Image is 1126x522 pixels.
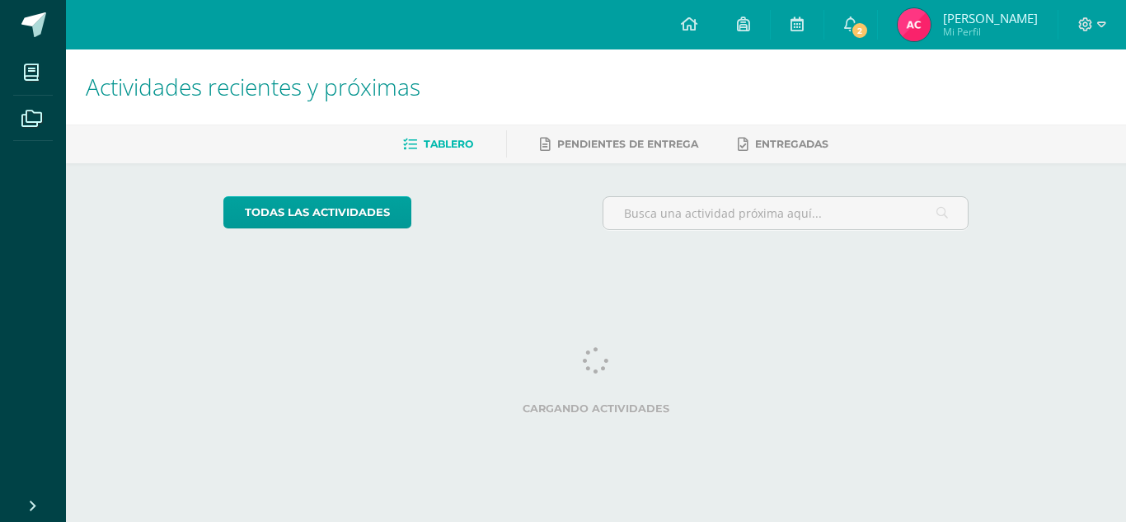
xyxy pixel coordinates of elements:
[943,10,1038,26] span: [PERSON_NAME]
[738,131,828,158] a: Entregadas
[898,8,931,41] img: 7b796679ac8a5c7c8476872a402b7861.png
[86,71,420,102] span: Actividades recientes y próximas
[851,21,869,40] span: 2
[755,138,828,150] span: Entregadas
[223,402,969,415] label: Cargando actividades
[223,196,411,228] a: todas las Actividades
[403,131,473,158] a: Tablero
[943,25,1038,39] span: Mi Perfil
[603,197,969,229] input: Busca una actividad próxima aquí...
[557,138,698,150] span: Pendientes de entrega
[540,131,698,158] a: Pendientes de entrega
[424,138,473,150] span: Tablero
